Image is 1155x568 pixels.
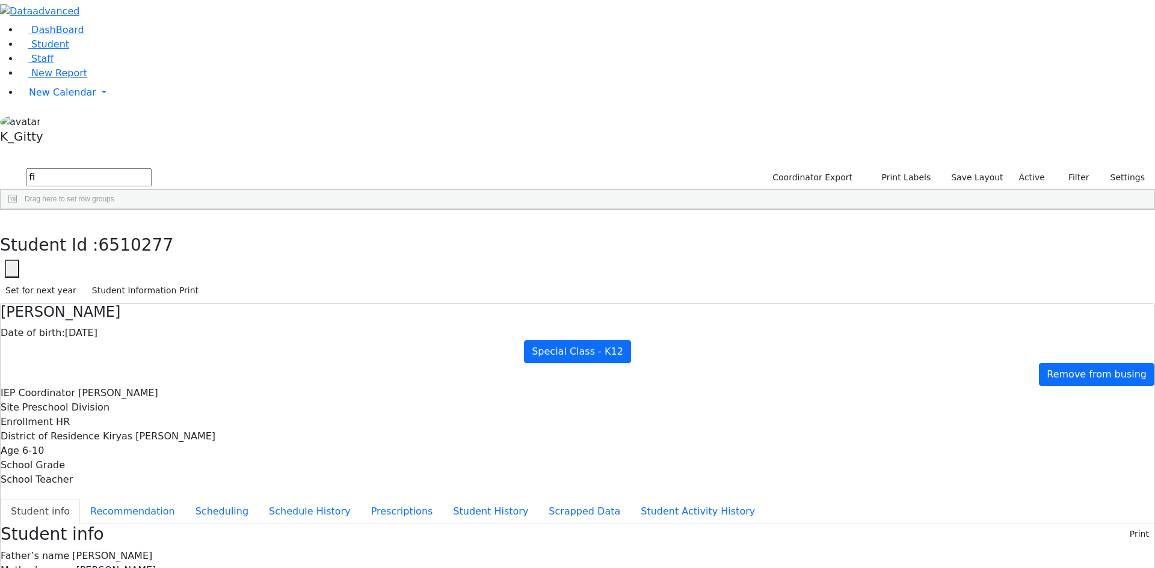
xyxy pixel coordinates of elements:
[1014,168,1050,187] label: Active
[29,87,96,98] span: New Calendar
[19,53,54,64] a: Staff
[1,499,80,524] button: Student info
[1,400,19,415] label: Site
[524,340,631,363] a: Special Class - K12
[22,445,44,456] span: 6-10
[765,168,858,187] button: Coordinator Export
[31,24,84,35] span: DashBoard
[538,499,630,524] button: Scrapped Data
[1047,368,1147,380] span: Remove from busing
[19,24,84,35] a: DashBoard
[31,53,54,64] span: Staff
[1095,168,1150,187] button: Settings
[1,472,73,487] label: School Teacher
[26,168,152,186] input: Search
[25,195,114,203] span: Drag here to set row groups
[1124,525,1154,543] button: Print
[1,524,104,545] h3: Student info
[1,444,19,458] label: Age
[78,387,158,399] span: [PERSON_NAME]
[946,168,1008,187] button: Save Layout
[630,499,765,524] button: Student Activity History
[185,499,259,524] button: Scheduling
[87,281,204,300] button: Student Information Print
[1,549,69,563] label: Father’s name
[103,430,215,442] span: Kiryas [PERSON_NAME]
[19,38,69,50] a: Student
[1,429,100,444] label: District of Residence
[31,38,69,50] span: Student
[19,67,87,79] a: New Report
[72,550,152,561] span: [PERSON_NAME]
[99,235,174,255] span: 6510277
[1,458,65,472] label: School Grade
[1,415,53,429] label: Enrollment
[1039,363,1154,386] a: Remove from busing
[1053,168,1095,187] button: Filter
[31,67,87,79] span: New Report
[361,499,443,524] button: Prescriptions
[867,168,936,187] button: Print Labels
[443,499,538,524] button: Student History
[1,304,1154,321] h4: [PERSON_NAME]
[80,499,185,524] button: Recommendation
[22,402,109,413] span: Preschool Division
[56,416,70,427] span: HR
[1,326,65,340] label: Date of birth:
[19,81,1155,105] a: New Calendar
[259,499,361,524] button: Schedule History
[1,386,75,400] label: IEP Coordinator
[1,326,1154,340] div: [DATE]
